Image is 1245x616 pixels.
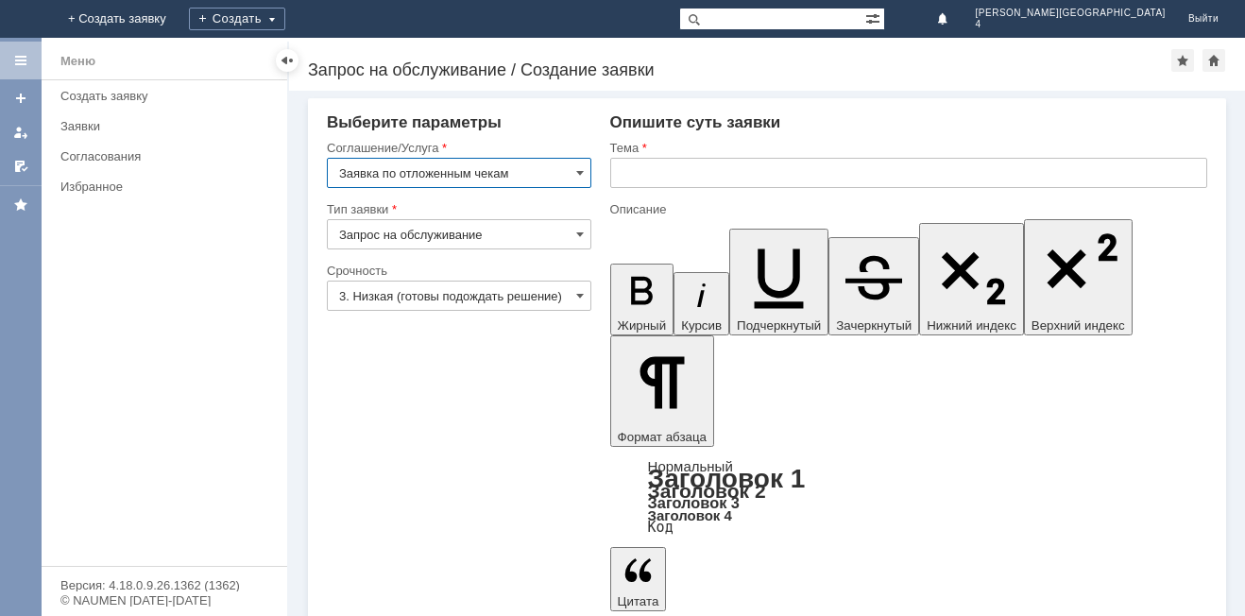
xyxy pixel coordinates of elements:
span: Верхний индекс [1032,318,1125,333]
div: Формат абзаца [610,460,1207,534]
a: Заголовок 1 [648,464,806,493]
div: Тема [610,142,1203,154]
a: Заголовок 3 [648,494,740,511]
span: Опишите суть заявки [610,113,781,131]
div: © NAUMEN [DATE]-[DATE] [60,594,268,607]
a: Заголовок 2 [648,480,766,502]
span: Расширенный поиск [865,9,884,26]
a: Создать заявку [6,83,36,113]
a: Согласования [53,142,283,171]
span: Зачеркнутый [836,318,912,333]
span: Курсив [681,318,722,333]
span: Жирный [618,318,667,333]
button: Зачеркнутый [828,237,919,335]
a: Нормальный [648,458,733,474]
span: Формат абзаца [618,430,707,444]
span: 4 [976,19,1166,30]
div: Создать [189,8,285,30]
button: Верхний индекс [1024,219,1133,335]
button: Подчеркнутый [729,229,828,335]
div: Меню [60,50,95,73]
button: Жирный [610,264,674,335]
div: Скрыть меню [276,49,298,72]
span: [PERSON_NAME][GEOGRAPHIC_DATA] [976,8,1166,19]
div: Описание [610,203,1203,215]
button: Цитата [610,547,667,611]
span: Выберите параметры [327,113,502,131]
button: Формат абзаца [610,335,714,447]
a: Заголовок 4 [648,507,732,523]
a: Мои согласования [6,151,36,181]
div: Соглашение/Услуга [327,142,588,154]
div: Версия: 4.18.0.9.26.1362 (1362) [60,579,268,591]
a: Заявки [53,111,283,141]
div: Запрос на обслуживание / Создание заявки [308,60,1171,79]
a: Код [648,519,674,536]
div: Избранное [60,180,255,194]
div: Создать заявку [60,89,276,103]
div: Заявки [60,119,276,133]
div: Согласования [60,149,276,163]
span: Цитата [618,594,659,608]
span: Нижний индекс [927,318,1016,333]
span: Подчеркнутый [737,318,821,333]
div: Срочность [327,265,588,277]
div: Тип заявки [327,203,588,215]
button: Курсив [674,272,729,335]
a: Мои заявки [6,117,36,147]
div: Добавить в избранное [1171,49,1194,72]
a: Создать заявку [53,81,283,111]
button: Нижний индекс [919,223,1024,335]
div: Сделать домашней страницей [1202,49,1225,72]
